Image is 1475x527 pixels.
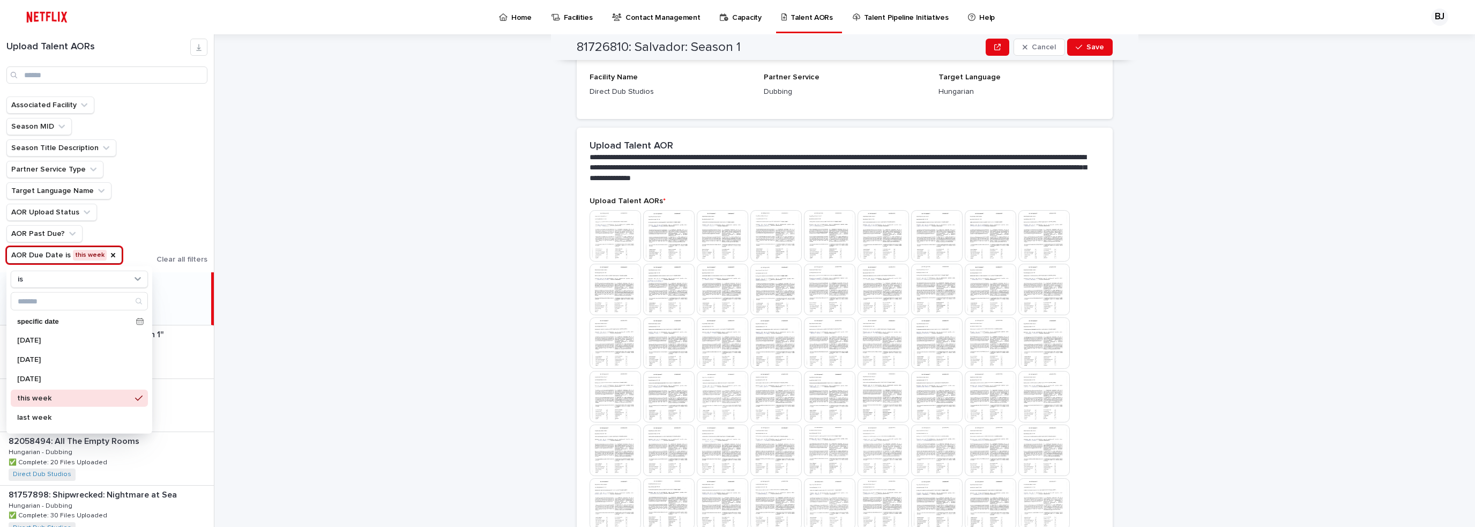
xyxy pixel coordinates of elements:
span: Target Language [938,73,1001,81]
h2: 81726810: Salvador: Season 1 [577,40,741,55]
img: ifQbXi3ZQGMSEF7WDB7W [21,6,72,28]
h1: Upload Talent AORs [6,41,190,53]
div: specific date [11,314,148,330]
p: Dubbing [764,86,925,98]
button: AOR Upload Status [6,204,97,221]
p: specific date [17,318,132,325]
p: ✅ Complete: 20 Files Uploaded [9,457,109,466]
p: Hungarian - Dubbing [9,447,75,456]
p: Hungarian - Dubbing [9,500,75,510]
div: Search [11,292,148,310]
span: Partner Service [764,73,820,81]
p: [DATE] [17,375,131,383]
a: Direct Dub Studios [13,471,71,478]
input: Search [11,293,147,310]
input: Search [6,66,207,84]
button: Season Title Description [6,139,116,157]
span: Clear all filters [157,256,207,263]
p: last week [17,414,131,421]
button: AOR Due Date [6,247,122,264]
p: Direct Dub Studios [590,86,751,98]
p: 82058494: All The Empty Rooms [9,434,141,447]
span: Save [1086,43,1104,51]
p: this week [17,395,131,402]
button: Save [1067,39,1113,56]
p: Hungarian [938,86,1100,98]
button: Associated Facility [6,97,94,114]
button: Clear all filters [148,256,207,263]
p: ✅ Complete: 30 Files Uploaded [9,510,109,519]
p: is [18,274,23,284]
button: Season MID [6,118,72,135]
p: [DATE] [17,337,131,344]
h2: Upload Talent AOR [590,140,673,152]
button: Partner Service Type [6,161,103,178]
span: Cancel [1032,43,1056,51]
button: AOR Past Due? [6,225,83,242]
div: BJ [1431,9,1448,26]
p: 81757898: Shipwrecked: Nightmare at Sea [9,488,179,500]
button: Target Language Name [6,182,111,199]
span: Facility Name [590,73,638,81]
p: [DATE] [17,356,131,363]
span: Upload Talent AORs [590,197,666,205]
button: Cancel [1014,39,1065,56]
